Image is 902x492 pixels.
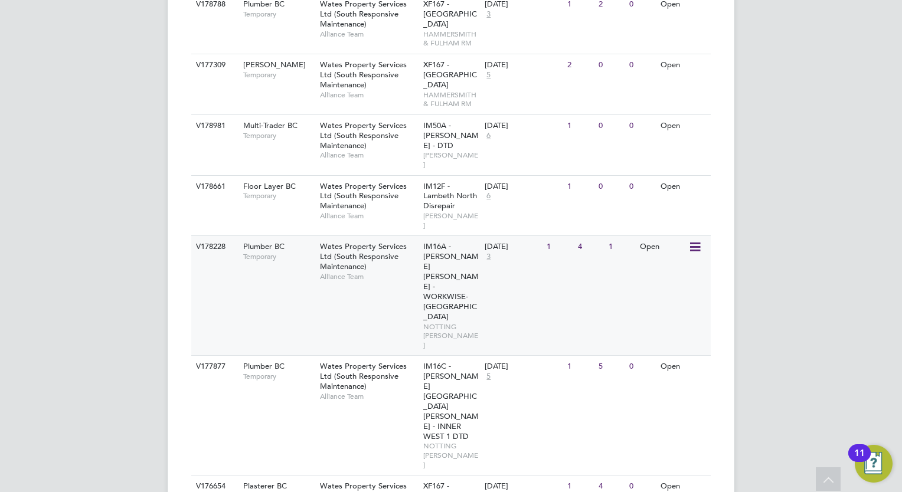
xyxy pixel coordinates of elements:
button: Open Resource Center, 11 new notifications [855,445,893,483]
div: [DATE] [485,242,541,252]
span: 6 [485,191,492,201]
div: 1 [564,176,595,198]
span: IM50A - [PERSON_NAME] - DTD [423,120,479,150]
span: [PERSON_NAME] [423,150,479,169]
span: Wates Property Services Ltd (South Responsive Maintenance) [320,120,407,150]
div: 0 [626,54,657,76]
div: V177877 [193,356,234,378]
div: Open [658,115,709,137]
span: 5 [485,70,492,80]
span: 5 [485,372,492,382]
span: Plumber BC [243,241,285,251]
div: 0 [626,356,657,378]
div: 1 [564,356,595,378]
span: Alliance Team [320,211,417,221]
span: Temporary [243,252,314,261]
span: Temporary [243,70,314,80]
span: Floor Layer BC [243,181,296,191]
div: [DATE] [485,182,561,192]
span: HAMMERSMITH & FULHAM RM [423,90,479,109]
span: Alliance Team [320,272,417,281]
div: Open [658,356,709,378]
span: Temporary [243,191,314,201]
span: [PERSON_NAME] [423,211,479,229]
span: HAMMERSMITH & FULHAM RM [423,29,479,48]
span: Alliance Team [320,150,417,160]
span: Multi-Trader BC [243,120,298,130]
div: [DATE] [485,121,561,131]
span: NOTTING [PERSON_NAME] [423,441,479,469]
span: XF167 - [GEOGRAPHIC_DATA] [423,60,477,90]
div: 0 [596,176,626,198]
span: IM16A - [PERSON_NAME] [PERSON_NAME] - WORKWISE- [GEOGRAPHIC_DATA] [423,241,479,321]
span: Wates Property Services Ltd (South Responsive Maintenance) [320,241,407,271]
div: Open [658,176,709,198]
div: 0 [626,115,657,137]
div: 1 [544,236,574,258]
span: NOTTING [PERSON_NAME] [423,322,479,350]
span: Wates Property Services Ltd (South Responsive Maintenance) [320,181,407,211]
div: [DATE] [485,362,561,372]
span: [PERSON_NAME] [243,60,306,70]
div: Open [637,236,688,258]
div: Open [658,54,709,76]
span: Temporary [243,9,314,19]
div: 11 [854,453,865,468]
span: Alliance Team [320,29,417,39]
span: Wates Property Services Ltd (South Responsive Maintenance) [320,361,407,391]
span: Plasterer BC [243,481,287,491]
span: 3 [485,252,492,262]
div: V177309 [193,54,234,76]
div: [DATE] [485,481,561,491]
span: IM12F - Lambeth North Disrepair [423,181,477,211]
span: 3 [485,9,492,19]
div: 2 [564,54,595,76]
div: 4 [575,236,606,258]
span: Alliance Team [320,392,417,401]
span: Plumber BC [243,361,285,371]
div: V178661 [193,176,234,198]
div: 0 [596,115,626,137]
div: 0 [626,176,657,198]
span: Temporary [243,372,314,381]
span: Temporary [243,131,314,140]
div: 1 [606,236,636,258]
div: V178981 [193,115,234,137]
span: IM16C - [PERSON_NAME][GEOGRAPHIC_DATA][PERSON_NAME] - INNER WEST 1 DTD [423,361,479,441]
span: 6 [485,131,492,141]
span: Wates Property Services Ltd (South Responsive Maintenance) [320,60,407,90]
div: V178228 [193,236,234,258]
div: [DATE] [485,60,561,70]
span: Alliance Team [320,90,417,100]
div: 5 [596,356,626,378]
div: 0 [596,54,626,76]
div: 1 [564,115,595,137]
